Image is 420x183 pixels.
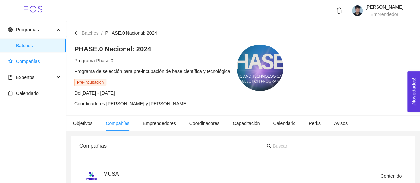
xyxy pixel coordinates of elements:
[16,91,39,96] span: Calendario
[103,171,119,177] span: MUSA
[309,121,321,126] span: Perks
[273,142,403,150] input: Buscar
[273,121,295,126] span: Calendario
[101,30,103,36] span: /
[16,75,34,80] span: Expertos
[73,121,92,126] span: Objetivos
[8,27,13,32] span: global
[74,79,106,86] span: Pre-incubación
[8,91,13,96] span: calendar
[82,30,99,36] span: Batches
[267,144,271,148] span: search
[233,121,260,126] span: Capacitación
[143,121,176,126] span: Emprendedores
[74,90,115,96] span: Del [DATE] - [DATE]
[74,101,188,106] span: Coordinadores: [PERSON_NAME] y [PERSON_NAME]
[74,45,230,54] h4: PHASE.0 Nacional: 2024
[8,59,13,64] span: star
[79,137,263,155] div: Compañías
[74,69,230,74] span: Programa de selección para pre-incubación de base científica y tecnológica
[407,71,420,112] button: Open Feedback Widget
[189,121,220,126] span: Coordinadores
[380,173,402,179] span: Contenido
[335,7,343,14] span: bell
[16,59,40,64] span: Compañías
[74,31,79,35] span: arrow-left
[74,58,113,63] span: Programa: Phase.0
[334,121,348,126] span: Avisos
[105,30,157,36] span: PHASE.0 Nacional: 2024
[352,5,363,16] img: 1746337396128-Perfil.jpg
[370,12,398,17] span: Emprendedor
[16,39,61,52] span: Batches
[16,27,39,32] span: Programas
[8,75,13,80] span: book
[106,121,129,126] span: Compañías
[365,4,403,10] span: [PERSON_NAME]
